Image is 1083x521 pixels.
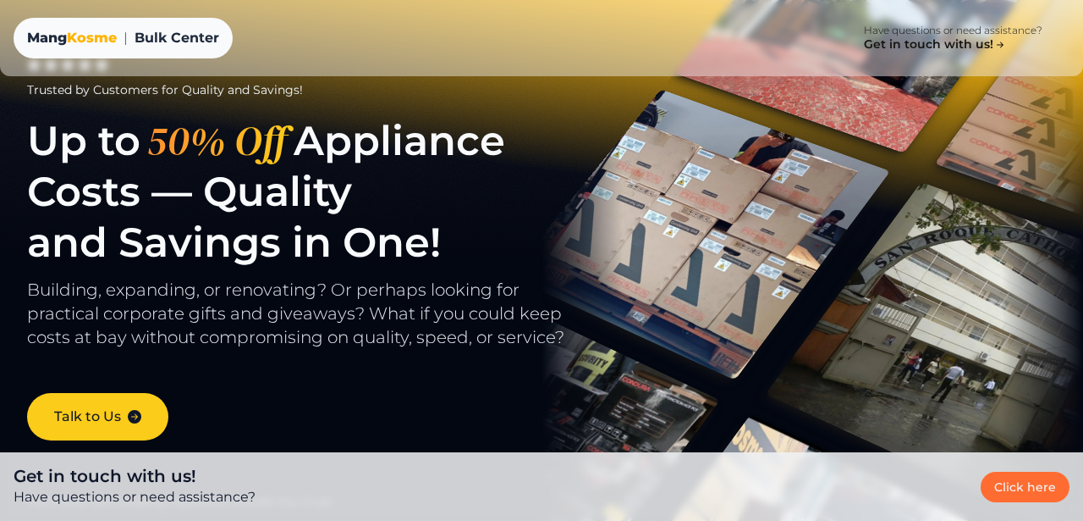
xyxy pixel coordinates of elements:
h4: Get in touch with us! [864,37,1007,53]
h4: Get in touch with us! [14,466,256,487]
a: MangKosme [27,28,117,48]
a: Talk to Us [27,393,168,441]
div: Mang [27,28,117,48]
p: Have questions or need assistance? [864,24,1042,37]
div: Trusted by Customers for Quality and Savings! [27,81,574,98]
span: 50% Off [140,115,294,166]
a: Click here [981,472,1069,502]
span: Bulk Center [135,28,219,48]
span: | [124,28,128,48]
h1: Up to Appliance Costs — Quality and Savings in One! [27,115,574,268]
p: Building, expanding, or renovating? Or perhaps looking for practical corporate gifts and giveaway... [27,278,574,366]
span: Kosme [67,30,117,46]
a: Have questions or need assistance? Get in touch with us! [837,14,1069,63]
p: Have questions or need assistance? [14,487,256,507]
